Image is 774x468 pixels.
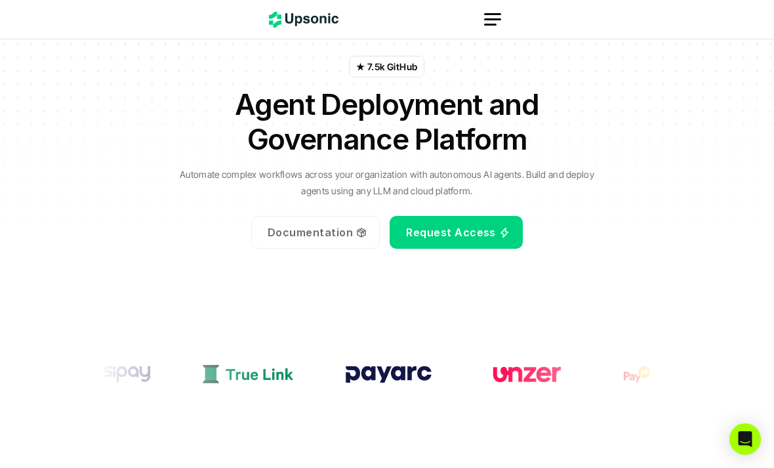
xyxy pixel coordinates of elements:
[174,166,600,199] p: Automate complex workflows across your organization with autonomous AI agents. Build and deploy a...
[356,60,417,74] p: ★ 7.5k GitHub
[251,216,380,249] a: Documentation
[390,216,523,249] a: Request Access
[406,223,496,242] p: Request Access
[223,87,551,157] h1: Agent Deployment and Governance Platform
[729,423,761,455] div: Open Intercom Messenger
[268,223,353,242] p: Documentation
